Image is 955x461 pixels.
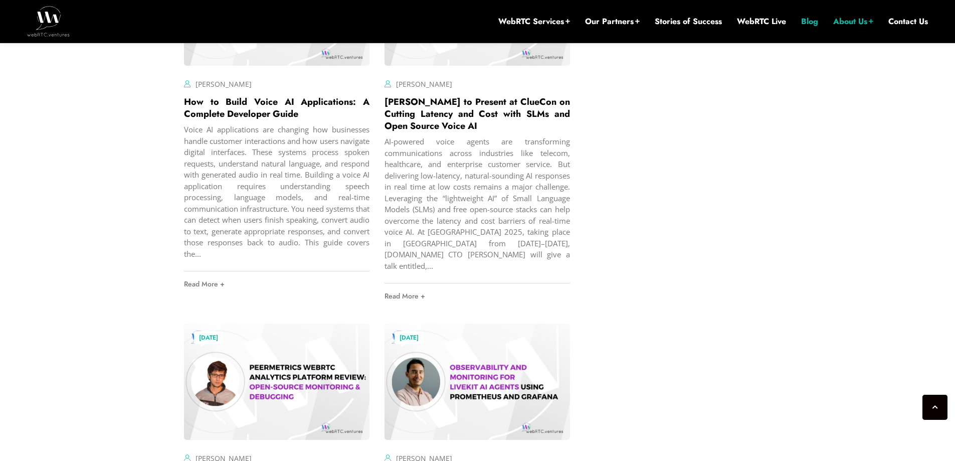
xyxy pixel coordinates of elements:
a: Contact Us [888,16,928,27]
img: WebRTC.ventures [27,6,70,36]
a: [PERSON_NAME] to Present at ClueCon on Cutting Latency and Cost with SLMs and Open Source Voice AI [385,95,570,132]
a: Our Partners [585,16,640,27]
img: image [184,324,369,439]
a: Blog [801,16,818,27]
a: How to Build Voice AI Applications: A Complete Developer Guide [184,95,369,120]
img: image [385,324,570,439]
a: [DATE] [395,331,424,344]
a: Read More + [184,271,369,296]
a: About Us [833,16,873,27]
a: Stories of Success [655,16,722,27]
a: WebRTC Live [737,16,786,27]
div: AI-powered voice agents are transforming communications across industries like telecom, healthcar... [385,136,570,271]
div: Voice AI applications are changing how businesses handle customer interactions and how users navi... [184,124,369,259]
a: [PERSON_NAME] [196,79,252,89]
a: WebRTC Services [498,16,570,27]
a: [PERSON_NAME] [396,79,452,89]
a: [DATE] [194,331,223,344]
a: Read More + [385,283,570,309]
